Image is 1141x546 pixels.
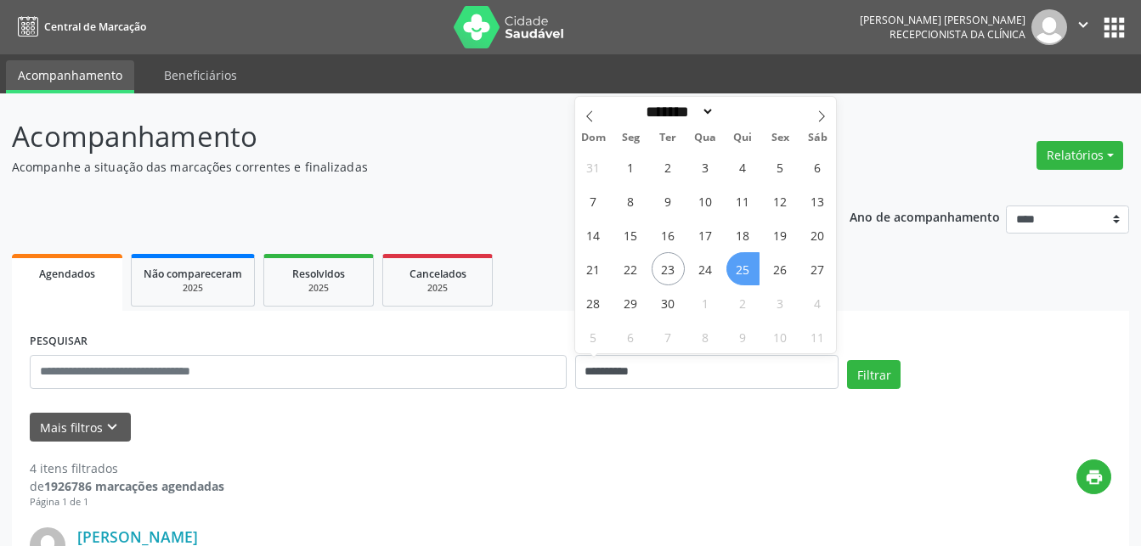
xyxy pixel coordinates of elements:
[652,286,685,319] span: Setembro 30, 2025
[652,150,685,183] span: Setembro 2, 2025
[764,218,797,251] span: Setembro 19, 2025
[686,132,724,144] span: Qua
[577,320,610,353] span: Outubro 5, 2025
[614,150,647,183] span: Setembro 1, 2025
[724,132,761,144] span: Qui
[689,218,722,251] span: Setembro 17, 2025
[577,218,610,251] span: Setembro 14, 2025
[799,132,836,144] span: Sáb
[12,13,146,41] a: Central de Marcação
[726,184,760,217] span: Setembro 11, 2025
[6,60,134,93] a: Acompanhamento
[103,418,121,436] i: keyboard_arrow_down
[30,495,224,509] div: Página 1 de 1
[801,286,834,319] span: Outubro 4, 2025
[726,320,760,353] span: Outubro 9, 2025
[614,320,647,353] span: Outubro 6, 2025
[1076,459,1111,494] button: print
[689,286,722,319] span: Outubro 1, 2025
[39,267,95,281] span: Agendados
[614,286,647,319] span: Setembro 29, 2025
[801,252,834,285] span: Setembro 27, 2025
[30,477,224,495] div: de
[652,320,685,353] span: Outubro 7, 2025
[44,20,146,34] span: Central de Marcação
[1067,9,1099,45] button: 
[1037,141,1123,170] button: Relatórios
[890,27,1025,42] span: Recepcionista da clínica
[726,286,760,319] span: Outubro 2, 2025
[30,413,131,442] button: Mais filtroskeyboard_arrow_down
[764,320,797,353] span: Outubro 10, 2025
[292,267,345,281] span: Resolvidos
[641,103,715,121] select: Month
[801,184,834,217] span: Setembro 13, 2025
[575,132,613,144] span: Dom
[577,184,610,217] span: Setembro 7, 2025
[1085,468,1104,487] i: print
[152,60,249,90] a: Beneficiários
[652,252,685,285] span: Setembro 23, 2025
[395,282,480,295] div: 2025
[726,150,760,183] span: Setembro 4, 2025
[12,115,794,158] p: Acompanhamento
[847,360,901,389] button: Filtrar
[726,252,760,285] span: Setembro 25, 2025
[614,252,647,285] span: Setembro 22, 2025
[577,150,610,183] span: Agosto 31, 2025
[764,252,797,285] span: Setembro 26, 2025
[649,132,686,144] span: Ter
[1099,13,1129,42] button: apps
[77,527,198,546] a: [PERSON_NAME]
[614,218,647,251] span: Setembro 15, 2025
[726,218,760,251] span: Setembro 18, 2025
[801,320,834,353] span: Outubro 11, 2025
[276,282,361,295] div: 2025
[860,13,1025,27] div: [PERSON_NAME] [PERSON_NAME]
[761,132,799,144] span: Sex
[689,150,722,183] span: Setembro 3, 2025
[144,267,242,281] span: Não compareceram
[689,320,722,353] span: Outubro 8, 2025
[764,184,797,217] span: Setembro 12, 2025
[850,205,1000,227] p: Ano de acompanhamento
[652,184,685,217] span: Setembro 9, 2025
[764,150,797,183] span: Setembro 5, 2025
[614,184,647,217] span: Setembro 8, 2025
[410,267,466,281] span: Cancelados
[652,218,685,251] span: Setembro 16, 2025
[44,478,224,494] strong: 1926786 marcações agendadas
[715,103,771,121] input: Year
[30,329,88,355] label: PESQUISAR
[612,132,649,144] span: Seg
[12,158,794,176] p: Acompanhe a situação das marcações correntes e finalizadas
[30,459,224,477] div: 4 itens filtrados
[577,252,610,285] span: Setembro 21, 2025
[801,218,834,251] span: Setembro 20, 2025
[144,282,242,295] div: 2025
[764,286,797,319] span: Outubro 3, 2025
[577,286,610,319] span: Setembro 28, 2025
[801,150,834,183] span: Setembro 6, 2025
[1074,15,1093,34] i: 
[1031,9,1067,45] img: img
[689,184,722,217] span: Setembro 10, 2025
[689,252,722,285] span: Setembro 24, 2025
